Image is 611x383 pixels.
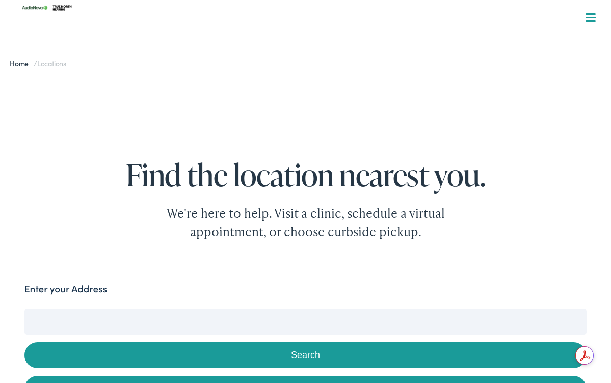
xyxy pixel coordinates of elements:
div: We're here to help. Visit a clinic, schedule a virtual appointment, or choose curbside pickup. [143,204,469,241]
h1: Find the location nearest you. [12,158,599,191]
a: What We Offer [20,41,599,62]
input: Enter your address or zip code [24,309,587,334]
a: Home [10,58,34,68]
label: Enter your Address [24,282,107,296]
span: / [10,58,66,68]
button: Search [24,342,587,368]
span: Locations [37,58,66,68]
